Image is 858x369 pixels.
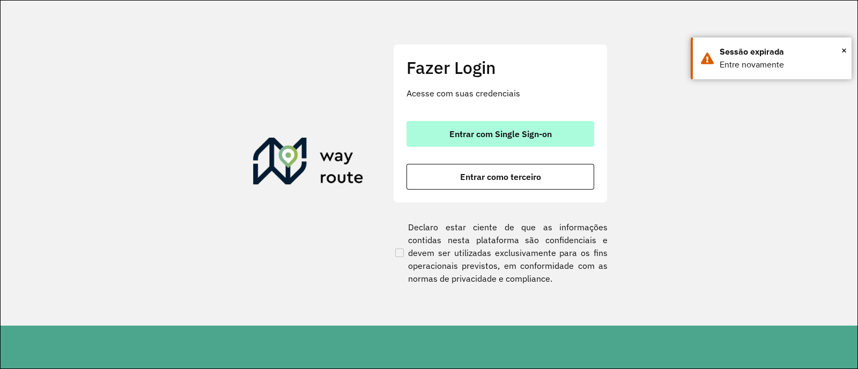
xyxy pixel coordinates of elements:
label: Declaro estar ciente de que as informações contidas nesta plataforma são confidenciais e devem se... [393,221,608,285]
span: Entrar com Single Sign-on [449,130,552,138]
img: Roteirizador AmbevTech [253,138,364,189]
button: button [406,164,594,190]
span: Entrar como terceiro [460,172,541,181]
button: button [406,121,594,147]
div: Sessão expirada [720,46,844,58]
h2: Fazer Login [406,57,594,78]
p: Acesse com suas credenciais [406,87,594,100]
div: Entre novamente [720,58,844,71]
span: × [841,42,847,58]
button: Close [841,42,847,58]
